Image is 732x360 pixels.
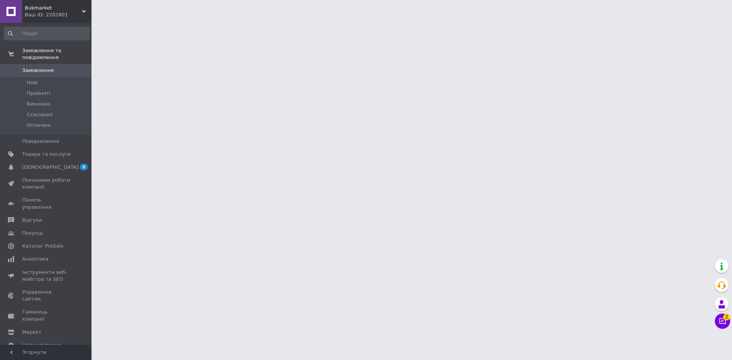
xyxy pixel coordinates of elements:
[22,67,54,74] span: Замовлення
[22,243,63,250] span: Каталог ProSale
[715,314,730,329] button: Чат з покупцем2
[22,269,71,283] span: Інструменти веб-майстра та SEO
[22,177,71,190] span: Показники роботи компанії
[22,217,42,224] span: Відгуки
[27,122,51,129] span: Оплачені
[22,151,71,158] span: Товари та послуги
[22,230,43,237] span: Покупці
[22,256,48,262] span: Аналітика
[22,342,61,349] span: Налаштування
[723,314,730,320] span: 2
[25,5,82,11] span: Bukmarket
[25,11,91,18] div: Ваш ID: 2202801
[22,138,59,145] span: Повідомлення
[22,329,42,336] span: Маркет
[27,111,53,118] span: Скасовані
[22,47,91,61] span: Замовлення та повідомлення
[80,164,88,170] span: 5
[22,309,71,322] span: Гаманець компанії
[27,101,50,107] span: Виконані
[22,289,71,302] span: Управління сайтом
[27,79,38,86] span: Нові
[22,197,71,210] span: Панель управління
[22,164,79,171] span: [DEMOGRAPHIC_DATA]
[4,27,90,40] input: Пошук
[27,90,50,97] span: Прийняті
